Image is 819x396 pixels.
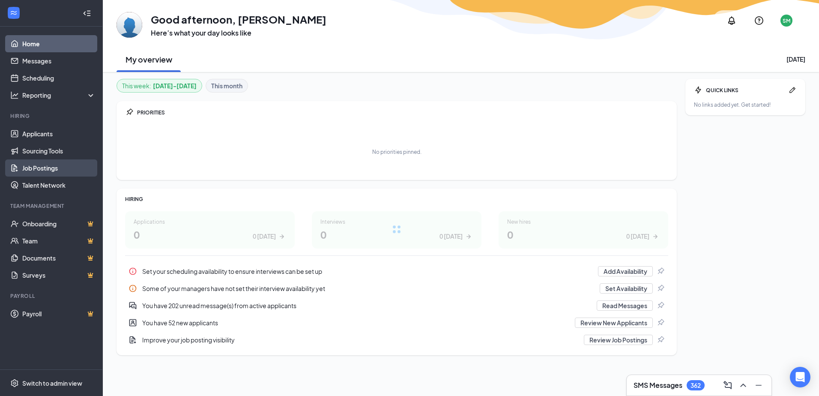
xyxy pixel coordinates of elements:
[656,267,665,276] svg: Pin
[125,195,668,203] div: HIRING
[122,81,197,90] div: This week :
[125,297,668,314] div: You have 202 unread message(s) from active applicants
[129,301,137,310] svg: DoubleChatActive
[22,305,96,322] a: PayrollCrown
[656,301,665,310] svg: Pin
[125,297,668,314] a: DoubleChatActiveYou have 202 unread message(s) from active applicantsRead MessagesPin
[211,81,242,90] b: This month
[125,331,668,348] a: DocumentAddImprove your job posting visibilityReview Job PostingsPin
[656,284,665,293] svg: Pin
[22,215,96,232] a: OnboardingCrown
[22,91,96,99] div: Reporting
[22,142,96,159] a: Sourcing Tools
[656,318,665,327] svg: Pin
[783,17,790,24] div: SM
[694,86,702,94] svg: Bolt
[597,300,653,311] button: Read Messages
[125,314,668,331] div: You have 52 new applicants
[151,12,326,27] h1: Good afternoon, [PERSON_NAME]
[10,91,19,99] svg: Analysis
[83,9,91,18] svg: Collapse
[142,336,579,344] div: Improve your job posting visibility
[125,280,668,297] a: InfoSome of your managers have not set their interview availability yetSet AvailabilityPin
[22,177,96,194] a: Talent Network
[125,280,668,297] div: Some of your managers have not set their interview availability yet
[723,380,733,390] svg: ComposeMessage
[22,69,96,87] a: Scheduling
[125,263,668,280] a: InfoSet your scheduling availability to ensure interviews can be set upAdd AvailabilityPin
[753,380,764,390] svg: Minimize
[22,267,96,284] a: SurveysCrown
[656,336,665,344] svg: Pin
[129,336,137,344] svg: DocumentAdd
[790,367,810,387] div: Open Intercom Messenger
[142,284,595,293] div: Some of your managers have not set their interview availability yet
[738,380,748,390] svg: ChevronUp
[142,318,570,327] div: You have 52 new applicants
[751,378,765,392] button: Minimize
[137,109,668,116] div: PRIORITIES
[125,331,668,348] div: Improve your job posting visibility
[142,301,592,310] div: You have 202 unread message(s) from active applicants
[22,35,96,52] a: Home
[142,267,593,276] div: Set your scheduling availability to ensure interviews can be set up
[10,379,19,387] svg: Settings
[788,86,797,94] svg: Pen
[22,125,96,142] a: Applicants
[129,284,137,293] svg: Info
[151,28,326,38] h3: Here’s what your day looks like
[125,263,668,280] div: Set your scheduling availability to ensure interviews can be set up
[22,249,96,267] a: DocumentsCrown
[634,381,682,390] h3: SMS Messages
[754,15,764,26] svg: QuestionInfo
[720,378,734,392] button: ComposeMessage
[598,266,653,276] button: Add Availability
[129,318,137,327] svg: UserEntity
[125,314,668,331] a: UserEntityYou have 52 new applicantsReview New ApplicantsPin
[10,292,94,300] div: Payroll
[10,202,94,210] div: Team Management
[129,267,137,276] svg: Info
[726,15,737,26] svg: Notifications
[22,159,96,177] a: Job Postings
[584,335,653,345] button: Review Job Postings
[22,379,82,387] div: Switch to admin view
[372,148,421,156] div: No priorities pinned.
[600,283,653,294] button: Set Availability
[117,12,142,38] img: Sydney Moon
[126,54,172,65] h2: My overview
[735,378,749,392] button: ChevronUp
[690,382,701,389] div: 362
[153,81,197,90] b: [DATE] - [DATE]
[786,55,805,63] div: [DATE]
[125,108,134,117] svg: Pin
[694,101,797,108] div: No links added yet. Get started!
[22,52,96,69] a: Messages
[706,87,785,94] div: QUICK LINKS
[9,9,18,17] svg: WorkstreamLogo
[22,232,96,249] a: TeamCrown
[10,112,94,120] div: Hiring
[575,318,653,328] button: Review New Applicants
